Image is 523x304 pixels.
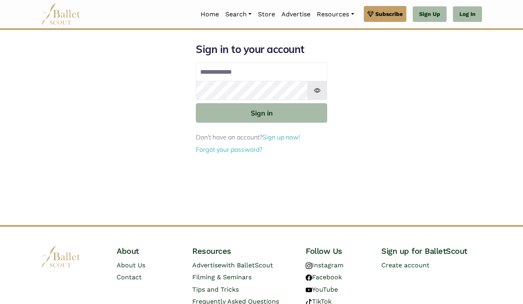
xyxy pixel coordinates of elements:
[306,263,312,269] img: instagram logo
[117,273,142,281] a: Contact
[196,132,327,143] p: Don't have an account?
[453,6,482,22] a: Log In
[314,6,357,23] a: Resources
[381,261,429,269] a: Create account
[196,43,327,56] h1: Sign in to your account
[197,6,222,23] a: Home
[364,6,406,22] a: Subscribe
[306,246,369,256] h4: Follow Us
[278,6,314,23] a: Advertise
[306,273,342,281] a: Facebook
[221,261,273,269] span: with BalletScout
[192,261,273,269] a: Advertisewith BalletScout
[367,10,374,18] img: gem.svg
[117,261,145,269] a: About Us
[192,273,252,281] a: Filming & Seminars
[222,6,255,23] a: Search
[196,145,262,153] a: Forgot your password?
[306,286,338,293] a: YouTube
[255,6,278,23] a: Store
[192,286,239,293] a: Tips and Tricks
[117,246,180,256] h4: About
[192,246,293,256] h4: Resources
[306,275,312,281] img: facebook logo
[381,246,482,256] h4: Sign up for BalletScout
[375,10,403,18] span: Subscribe
[262,133,300,141] a: Sign up now!
[41,246,81,268] img: logo
[196,103,327,123] button: Sign in
[306,261,343,269] a: Instagram
[306,287,312,293] img: youtube logo
[413,6,447,22] a: Sign Up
